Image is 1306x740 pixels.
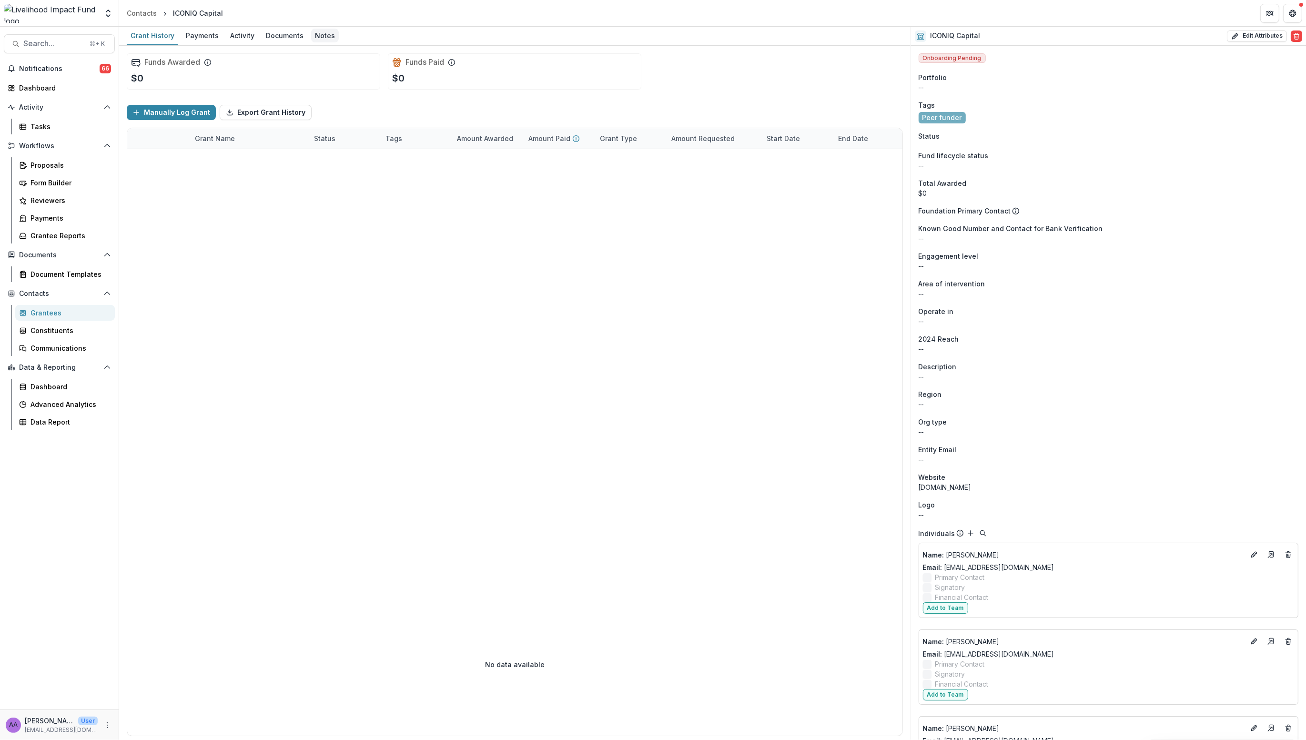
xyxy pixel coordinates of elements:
[451,128,523,149] div: Amount Awarded
[919,417,947,427] span: Org type
[919,334,959,344] span: 2024 Reach
[1283,4,1302,23] button: Get Help
[19,290,100,298] span: Contacts
[935,592,989,602] span: Financial Contact
[30,382,107,392] div: Dashboard
[594,128,666,149] div: Grant Type
[15,414,115,430] a: Data Report
[1283,636,1294,647] button: Deletes
[1248,549,1260,560] button: Edit
[919,233,1298,243] p: --
[19,251,100,259] span: Documents
[919,261,1298,271] p: --
[919,483,972,491] a: [DOMAIN_NAME]
[189,133,241,143] div: Grant Name
[189,128,308,149] div: Grant Name
[1264,547,1279,562] a: Go to contact
[25,726,98,734] p: [EMAIL_ADDRESS][DOMAIN_NAME]
[25,716,74,726] p: [PERSON_NAME]
[101,720,113,731] button: More
[919,306,954,316] span: Operate in
[1283,722,1294,734] button: Deletes
[311,29,339,42] div: Notes
[9,722,18,728] div: Aude Anquetil
[761,128,832,149] div: Start Date
[380,128,451,149] div: Tags
[19,83,107,93] div: Dashboard
[919,427,1298,437] p: --
[30,308,107,318] div: Grantees
[919,372,1298,382] p: --
[923,602,968,614] button: Add to Team
[930,32,980,40] h2: ICONIQ Capital
[923,550,1245,560] p: [PERSON_NAME]
[15,119,115,134] a: Tasks
[15,210,115,226] a: Payments
[919,161,1298,171] p: --
[919,151,989,161] span: Fund lifecycle status
[832,128,904,149] div: End Date
[15,157,115,173] a: Proposals
[4,34,115,53] button: Search...
[919,455,1298,465] div: --
[1260,4,1279,23] button: Partners
[1283,549,1294,560] button: Deletes
[923,724,944,732] span: Name :
[923,650,942,658] span: Email:
[4,247,115,263] button: Open Documents
[15,193,115,208] a: Reviewers
[226,27,258,45] a: Activity
[4,80,115,96] a: Dashboard
[919,178,967,188] span: Total Awarded
[919,53,986,63] span: Onboarding Pending
[226,29,258,42] div: Activity
[919,399,1298,409] p: --
[127,29,178,42] div: Grant History
[23,39,84,48] span: Search...
[1264,634,1279,649] a: Go to contact
[311,27,339,45] a: Notes
[594,133,643,143] div: Grant Type
[30,160,107,170] div: Proposals
[919,131,940,141] span: Status
[30,213,107,223] div: Payments
[977,527,989,539] button: Search
[4,360,115,375] button: Open Data & Reporting
[832,133,874,143] div: End Date
[1291,30,1302,42] button: Delete
[965,527,976,539] button: Add
[923,562,1054,572] a: Email: [EMAIL_ADDRESS][DOMAIN_NAME]
[4,100,115,115] button: Open Activity
[100,64,111,73] span: 66
[923,638,944,646] span: Name :
[4,4,98,23] img: Livelihood Impact Fund logo
[523,128,594,149] div: Amount Paid
[919,445,957,455] span: Entity Email
[919,510,1298,520] p: --
[919,100,935,110] span: Tags
[30,195,107,205] div: Reviewers
[19,142,100,150] span: Workflows
[220,105,312,120] button: Export Grant History
[919,362,957,372] span: Description
[666,128,761,149] div: Amount Requested
[919,289,1298,299] p: --
[923,637,1245,647] p: [PERSON_NAME]
[935,679,989,689] span: Financial Contact
[923,637,1245,647] a: Name: [PERSON_NAME]
[392,71,405,85] p: $0
[919,344,1298,354] p: --
[935,572,985,582] span: Primary Contact
[15,266,115,282] a: Document Templates
[262,29,307,42] div: Documents
[4,138,115,153] button: Open Workflows
[182,29,223,42] div: Payments
[19,364,100,372] span: Data & Reporting
[30,269,107,279] div: Document Templates
[919,251,979,261] span: Engagement level
[15,305,115,321] a: Grantees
